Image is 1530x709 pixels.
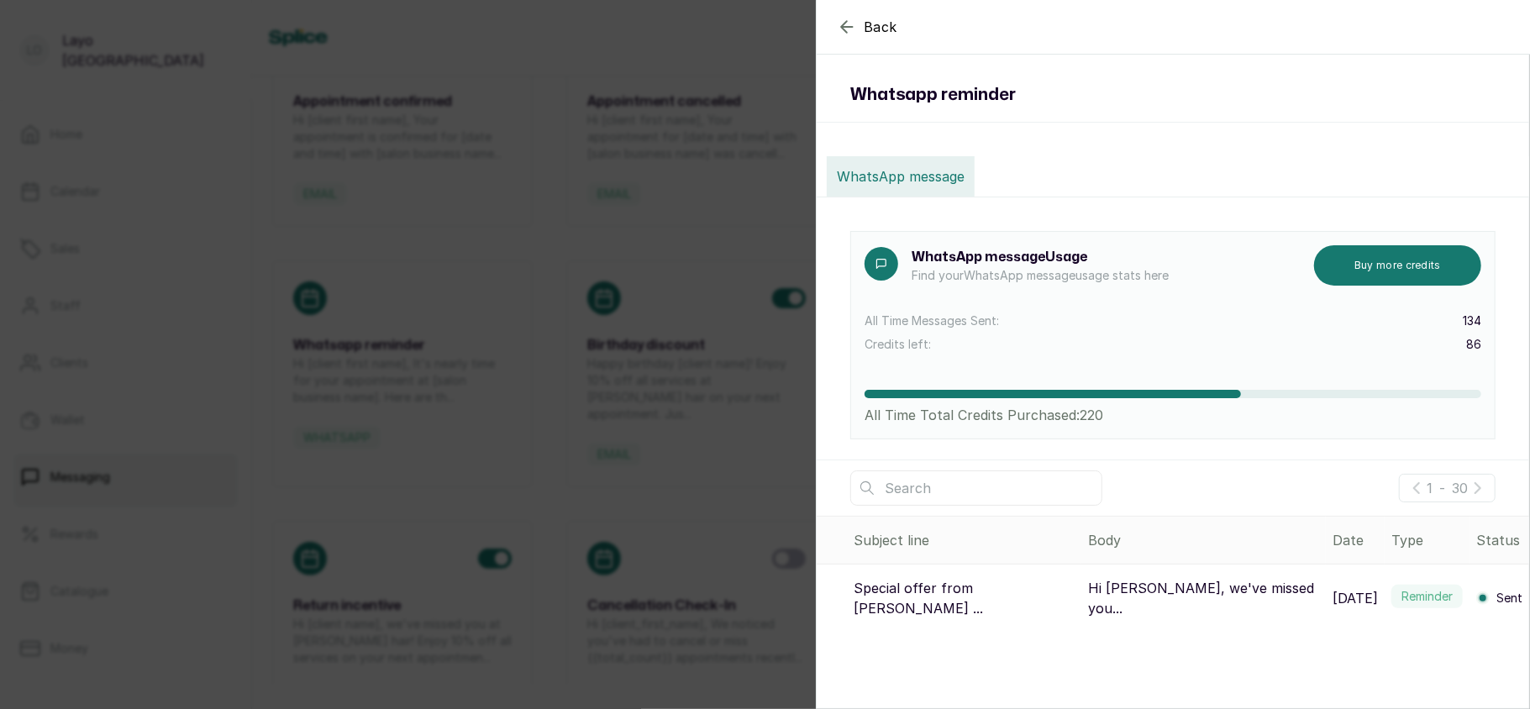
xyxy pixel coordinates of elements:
[1466,336,1481,353] p: 86
[1439,478,1445,498] p: -
[854,530,1075,550] div: Subject line
[1391,530,1463,550] div: Type
[865,336,931,353] p: Credits left:
[854,578,1075,618] p: Special offer from [PERSON_NAME] ...
[827,156,975,197] button: WhatsApp message
[1463,312,1481,329] p: 134
[1476,530,1522,550] div: Status
[912,267,1169,284] p: Find your WhatsApp message usage stats here
[837,17,897,37] button: Back
[1427,478,1433,498] p: 1
[1088,578,1319,618] p: Hi [PERSON_NAME], we've missed you...
[850,81,1016,108] h1: Whatsapp reminder
[1496,590,1522,607] span: Sent
[865,405,1103,425] p: All Time Total Credits Purchased: 220
[850,470,1102,506] input: Search
[1452,478,1468,498] p: 30
[1314,245,1481,286] button: Buy more credits
[1333,588,1378,608] p: [DATE]
[912,247,1169,267] h1: WhatsApp message Usage
[1088,530,1319,550] div: Body
[1391,585,1463,608] label: Reminder
[865,312,999,329] p: All Time Messages Sent:
[1333,530,1378,550] div: Date
[864,17,897,37] span: Back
